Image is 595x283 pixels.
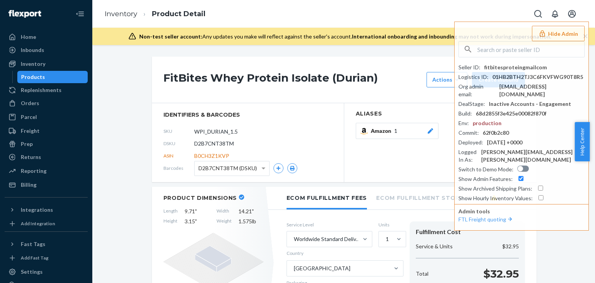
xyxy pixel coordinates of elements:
button: Amazon1 [356,123,438,139]
a: Inventory [105,10,137,18]
div: 1 [386,235,389,243]
input: Worldwide Standard Delivered Duty Unpaid [293,235,294,243]
div: Add Fast Tag [21,255,48,261]
span: SKU [163,128,194,134]
p: $32.95 [483,266,519,281]
a: Add Fast Tag [5,253,88,263]
span: Height [163,218,178,225]
ol: breadcrumbs [98,3,212,25]
div: Prep [21,140,33,148]
div: Env : [458,119,469,127]
div: Build : [458,110,472,117]
span: Width [217,208,232,215]
li: Ecom Fulfillment Storage Fees [376,187,497,208]
div: Fulfillment Cost [416,228,519,236]
a: Products [17,71,88,83]
a: Inbounds [5,44,88,56]
input: Search or paste seller ID [477,42,584,57]
a: Add Integration [5,219,88,228]
div: Show Hourly Inventory Values : [458,194,533,202]
div: Inactive Accounts - Engagement [489,100,571,108]
span: " [195,208,197,214]
div: Any updates you make will reflect against the seller's account. [139,33,551,40]
img: Flexport logo [8,10,41,18]
label: Units [378,221,403,228]
div: Freight [21,127,40,135]
label: Service Level [287,221,372,228]
button: Close Navigation [72,6,88,22]
div: 01HB2BTH2TJ3C6FKVFWG90T8R5 [492,73,583,81]
span: 9.71 [185,208,210,215]
iframe: Opens a widget where you can chat to one of our agents [546,260,587,279]
div: [PERSON_NAME][EMAIL_ADDRESS][PERSON_NAME][DOMAIN_NAME] [481,148,585,164]
button: Actions [427,72,467,87]
p: Total [416,270,428,278]
span: 1.575 lb [238,218,263,225]
div: Fast Tags [21,240,45,248]
a: Reporting [5,165,88,177]
button: Open account menu [564,6,580,22]
a: Parcel [5,111,88,123]
button: Fast Tags [5,238,88,250]
div: Logistics ID : [458,73,488,81]
div: Replenishments [21,86,62,94]
button: Help Center [575,122,590,161]
button: Hide Admin [532,26,585,41]
h2: Aliases [356,111,525,117]
div: Show Admin Features : [458,175,513,183]
div: [DATE] +0000 [487,139,522,146]
div: Inbounds [21,46,44,54]
a: Home [5,31,88,43]
p: $32.95 [502,243,519,250]
div: Country [287,250,303,257]
span: ASIN [163,152,194,159]
div: Home [21,33,36,41]
div: 68d2855f3e425e00082f870f [476,110,547,117]
a: Product Detail [152,10,205,18]
span: D2B7CNT38TM [194,140,234,147]
div: Orders [21,99,39,107]
span: Amazon [371,127,394,135]
div: Seller ID : [458,64,480,71]
span: DSKU [163,140,194,147]
div: Show Archived Shipping Plans : [458,185,532,193]
a: Orders [5,97,88,109]
span: 1 [394,127,397,135]
div: Switch to Demo Mode : [458,166,513,173]
p: Service & Units [416,243,453,250]
button: Integrations [5,204,88,216]
span: 14.21 [238,208,263,215]
div: 62f0b2c80 [483,129,509,137]
div: Returns [21,153,41,161]
a: Returns [5,151,88,163]
span: 3.15 [185,218,210,225]
h1: FitBites Whey Protein Isolate (Durian) [163,72,423,87]
span: Weight [217,218,232,225]
a: Replenishments [5,84,88,96]
span: Length [163,208,178,215]
div: Worldwide Standard Delivered Duty Unpaid [294,235,362,243]
div: DealStage : [458,100,485,108]
input: Country[GEOGRAPHIC_DATA] [293,265,294,272]
div: [GEOGRAPHIC_DATA] [294,265,350,272]
h2: Product Dimensions [163,194,237,201]
div: Logged In As : [458,148,477,164]
div: Commit : [458,129,479,137]
div: Reporting [21,167,47,175]
span: " [252,208,254,214]
div: Inventory [21,60,45,68]
span: D2B7CNT38TM (DSKU) [198,162,257,175]
a: Freight [5,125,88,137]
span: " [195,218,197,224]
div: Products [21,73,45,81]
a: Billing [5,179,88,191]
a: Prep [5,138,88,150]
div: [EMAIL_ADDRESS][DOMAIN_NAME] [499,83,585,98]
input: 1 [385,235,386,243]
div: Add Integration [21,220,55,227]
a: Settings [5,266,88,278]
div: fitbitesproteingmailcom [484,64,547,71]
div: Actions [432,76,462,84]
span: Non-test seller account: [139,33,202,40]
